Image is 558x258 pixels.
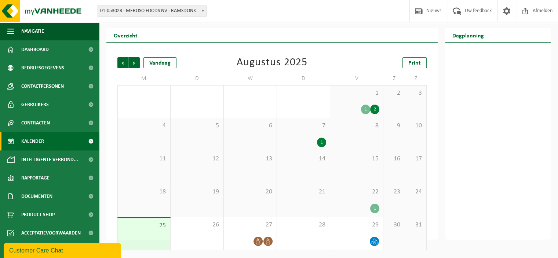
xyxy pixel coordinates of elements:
span: 24 [409,188,423,196]
span: 3 [409,89,423,97]
span: 11 [121,155,167,163]
span: 14 [281,155,326,163]
span: 18 [121,188,167,196]
span: 16 [387,155,401,163]
span: 13 [227,155,273,163]
span: 31 [409,221,423,229]
span: 5 [174,122,220,130]
span: 17 [409,155,423,163]
span: Product Shop [21,206,55,224]
span: Contactpersonen [21,77,64,95]
span: 7 [281,122,326,130]
div: 1 [370,204,379,213]
span: 10 [409,122,423,130]
div: 1 [361,105,370,114]
div: 1 [317,138,326,147]
span: 01-053023 - MEROSO FOODS NV - RAMSDONK [97,6,207,17]
span: 25 [121,222,167,230]
td: M [117,72,171,85]
span: 6 [227,122,273,130]
span: Contracten [21,114,50,132]
span: Dashboard [21,40,49,59]
span: Rapportage [21,169,50,187]
span: 29 [334,221,379,229]
span: Print [408,60,421,66]
span: 8 [334,122,379,130]
span: Bedrijfsgegevens [21,59,64,77]
span: 23 [387,188,401,196]
span: Intelligente verbond... [21,150,78,169]
span: Navigatie [21,22,44,40]
iframe: chat widget [4,242,123,258]
span: 4 [121,122,167,130]
span: 19 [174,188,220,196]
span: Acceptatievoorwaarden [21,224,81,242]
span: Kalender [21,132,44,150]
span: Documenten [21,187,52,206]
span: Vorige [117,57,128,68]
span: 20 [227,188,273,196]
td: W [224,72,277,85]
span: Gebruikers [21,95,49,114]
span: 26 [174,221,220,229]
td: Z [383,72,405,85]
h2: Dagplanning [445,28,491,42]
div: 2 [370,105,379,114]
span: 1 [334,89,379,97]
span: 22 [334,188,379,196]
span: 2 [387,89,401,97]
span: 15 [334,155,379,163]
td: D [171,72,224,85]
span: 27 [227,221,273,229]
span: 21 [281,188,326,196]
span: 9 [387,122,401,130]
a: Print [402,57,427,68]
span: 12 [174,155,220,163]
div: Vandaag [143,57,176,68]
td: D [277,72,330,85]
span: 01-053023 - MEROSO FOODS NV - RAMSDONK [97,6,207,16]
span: 30 [387,221,401,229]
span: 28 [281,221,326,229]
span: Volgende [129,57,140,68]
td: Z [405,72,427,85]
div: Augustus 2025 [237,57,307,68]
td: V [330,72,383,85]
h2: Overzicht [106,28,145,42]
